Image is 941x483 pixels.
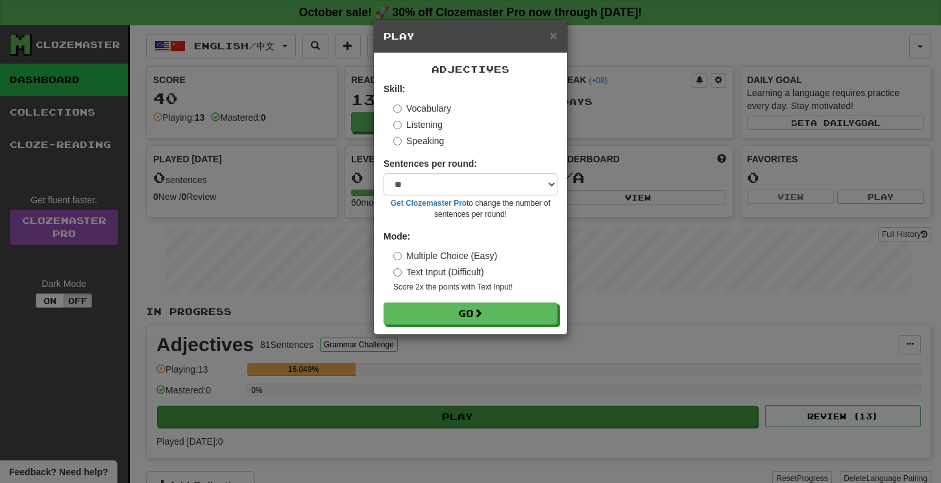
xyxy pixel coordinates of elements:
input: Text Input (Difficult) [393,268,402,277]
button: Go [384,303,557,325]
h5: Play [384,30,557,43]
strong: Mode: [384,231,410,241]
input: Multiple Choice (Easy) [393,252,402,260]
label: Multiple Choice (Easy) [393,249,497,262]
span: × [550,28,557,43]
input: Vocabulary [393,105,402,113]
strong: Skill: [384,84,405,94]
small: Score 2x the points with Text Input ! [393,282,557,293]
label: Listening [393,118,443,131]
span: Adjectives [432,64,509,75]
label: Vocabulary [393,102,451,115]
small: to change the number of sentences per round! [384,198,557,220]
a: Get Clozemaster Pro [391,199,467,208]
label: Sentences per round: [384,157,477,170]
label: Text Input (Difficult) [393,266,484,279]
button: Close [550,29,557,42]
input: Speaking [393,137,402,145]
label: Speaking [393,134,444,147]
input: Listening [393,121,402,129]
